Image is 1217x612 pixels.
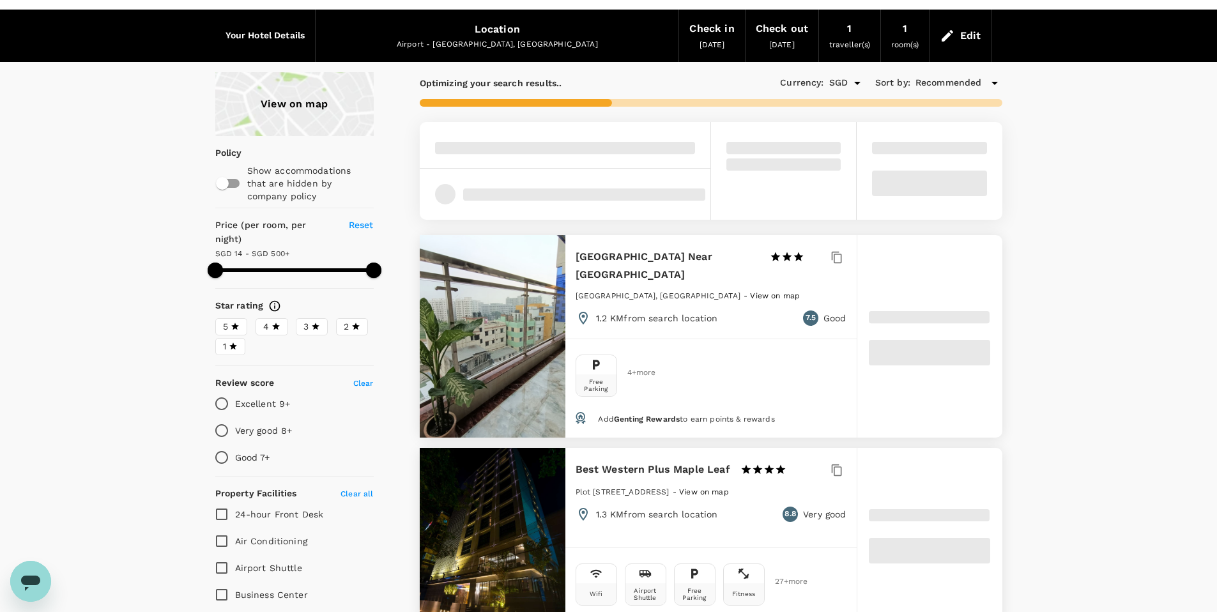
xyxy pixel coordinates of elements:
span: Business Center [235,590,308,600]
div: Airport Shuttle [628,587,663,601]
iframe: Button to launch messaging window [10,561,51,602]
div: Fitness [732,590,755,597]
div: Free Parking [677,587,712,601]
span: 27 + more [775,578,794,586]
div: Wifi [590,590,603,597]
